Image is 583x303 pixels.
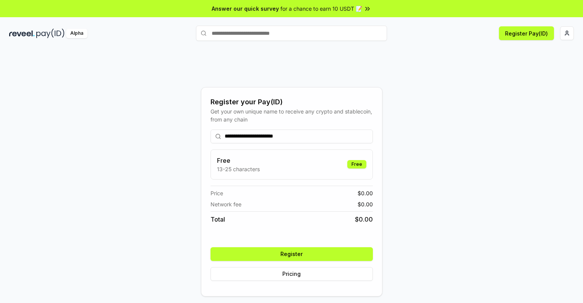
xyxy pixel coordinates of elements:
[211,215,225,224] span: Total
[217,156,260,165] h3: Free
[358,189,373,197] span: $ 0.00
[212,5,279,13] span: Answer our quick survey
[358,200,373,208] span: $ 0.00
[211,247,373,261] button: Register
[9,29,35,38] img: reveel_dark
[499,26,554,40] button: Register Pay(ID)
[211,97,373,107] div: Register your Pay(ID)
[217,165,260,173] p: 13-25 characters
[211,107,373,123] div: Get your own unique name to receive any crypto and stablecoin, from any chain
[355,215,373,224] span: $ 0.00
[36,29,65,38] img: pay_id
[211,189,223,197] span: Price
[347,160,366,169] div: Free
[211,267,373,281] button: Pricing
[66,29,87,38] div: Alpha
[280,5,362,13] span: for a chance to earn 10 USDT 📝
[211,200,241,208] span: Network fee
